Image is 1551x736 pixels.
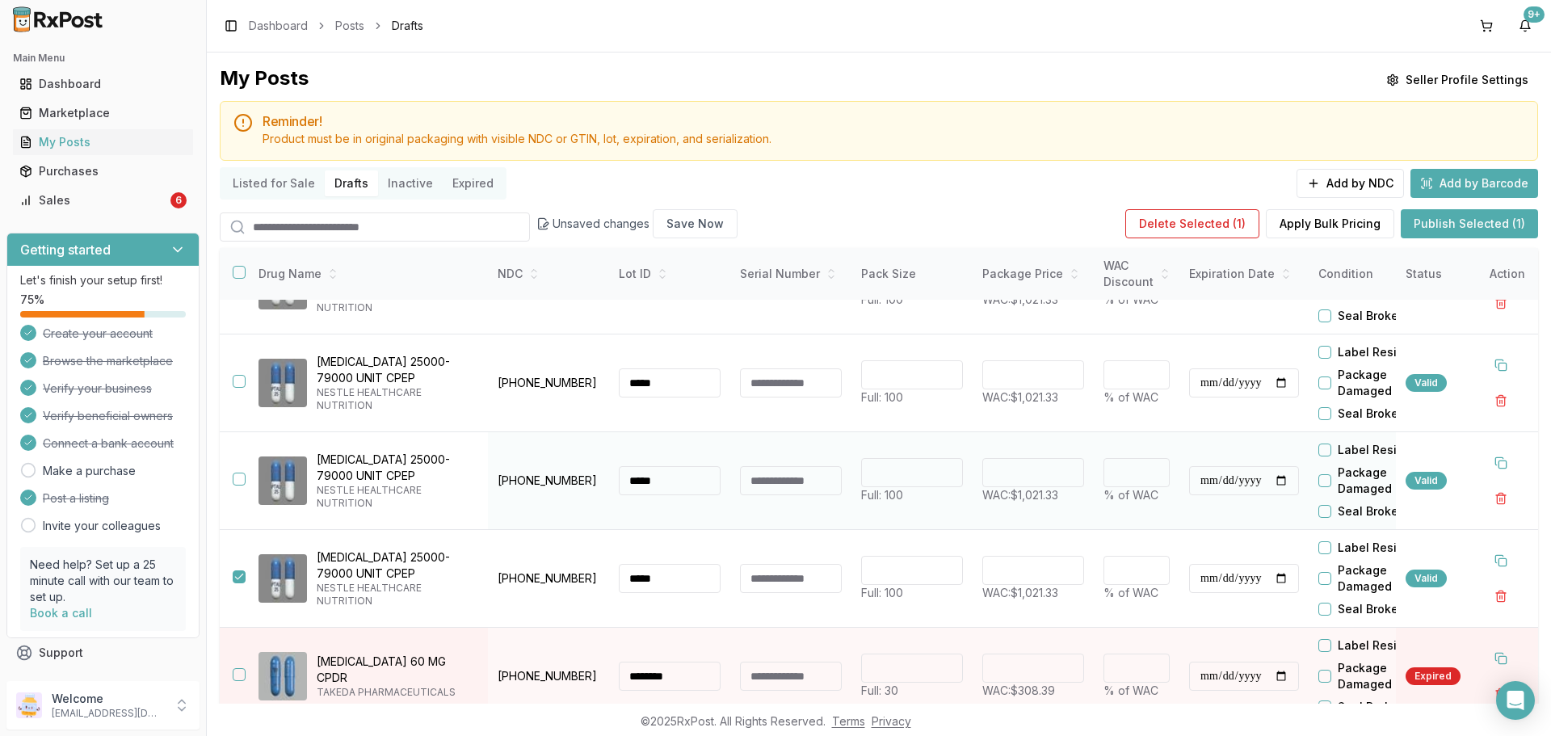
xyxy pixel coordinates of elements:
a: My Posts [13,128,193,157]
button: Drafts [325,170,378,196]
span: % of WAC [1103,488,1158,502]
p: [PHONE_NUMBER] [498,668,599,684]
button: Add by Barcode [1410,169,1538,198]
th: Status [1396,248,1477,301]
p: [PHONE_NUMBER] [498,375,599,391]
h2: Main Menu [13,52,193,65]
p: [EMAIL_ADDRESS][DOMAIN_NAME] [52,707,164,720]
label: Package Damaged [1338,367,1430,399]
img: Zenpep 25000-79000 UNIT CPEP [258,456,307,505]
label: Seal Broken [1338,601,1406,617]
p: NESTLE HEALTHCARE NUTRITION [317,582,475,608]
a: Dashboard [13,69,193,99]
div: 6 [170,192,187,208]
button: Listed for Sale [223,170,325,196]
button: Feedback [6,667,200,696]
span: Full: 30 [861,683,898,697]
button: Expired [443,170,503,196]
button: Duplicate [1486,351,1515,380]
div: Package Price [982,266,1084,282]
span: Connect a bank account [43,435,174,452]
button: Delete [1486,288,1515,318]
div: Drug Name [258,266,475,282]
span: Create your account [43,326,153,342]
span: % of WAC [1103,390,1158,404]
p: TAKEDA PHARMACEUTICALS [317,686,475,699]
p: Let's finish your setup first! [20,272,186,288]
div: Expiration Date [1189,266,1299,282]
img: User avatar [16,692,42,718]
p: [MEDICAL_DATA] 25000-79000 UNIT CPEP [317,354,475,386]
span: % of WAC [1103,683,1158,697]
span: WAC: $1,021.33 [982,488,1058,502]
button: Save Now [653,209,738,238]
a: Privacy [872,714,911,728]
a: Sales6 [13,186,193,215]
span: WAC: $1,021.33 [982,390,1058,404]
button: Duplicate [1486,546,1515,575]
div: Unsaved changes [536,209,738,238]
p: [MEDICAL_DATA] 25000-79000 UNIT CPEP [317,452,475,484]
div: Dashboard [19,76,187,92]
button: Publish Selected (1) [1401,209,1538,238]
span: Full: 100 [861,390,903,404]
span: Feedback [39,674,94,690]
div: Expired [1406,667,1461,685]
div: Valid [1406,472,1447,490]
img: RxPost Logo [6,6,110,32]
label: Label Residue [1338,540,1419,556]
th: Action [1477,248,1538,301]
button: Purchases [6,158,200,184]
label: Package Damaged [1338,465,1430,497]
th: Condition [1309,248,1430,301]
span: Browse the marketplace [43,353,173,369]
button: My Posts [6,129,200,155]
p: [MEDICAL_DATA] 25000-79000 UNIT CPEP [317,549,475,582]
p: NESTLE HEALTHCARE NUTRITION [317,386,475,412]
button: Delete [1486,484,1515,513]
button: Delete [1486,679,1515,709]
button: Delete [1486,582,1515,611]
a: Dashboard [249,18,308,34]
a: Terms [832,714,865,728]
button: Delete Selected (1) [1125,209,1259,238]
span: Full: 100 [861,586,903,599]
p: [PHONE_NUMBER] [498,473,599,489]
button: Dashboard [6,71,200,97]
h5: Reminder! [263,115,1524,128]
label: Seal Broken [1338,503,1406,519]
a: Purchases [13,157,193,186]
span: Verify beneficial owners [43,408,173,424]
button: Add by NDC [1297,169,1404,198]
button: Inactive [378,170,443,196]
div: 9+ [1524,6,1545,23]
a: Book a call [30,606,92,620]
nav: breadcrumb [249,18,423,34]
div: Marketplace [19,105,187,121]
button: Sales6 [6,187,200,213]
button: Duplicate [1486,448,1515,477]
span: WAC: $308.39 [982,683,1055,697]
span: Post a listing [43,490,109,507]
div: Purchases [19,163,187,179]
span: % of WAC [1103,586,1158,599]
div: Valid [1406,374,1447,392]
div: Serial Number [740,266,842,282]
button: Seller Profile Settings [1377,65,1538,95]
div: My Posts [19,134,187,150]
p: Need help? Set up a 25 minute call with our team to set up. [30,557,176,605]
span: WAC: $1,021.33 [982,586,1058,599]
label: Package Damaged [1338,562,1430,595]
p: [PHONE_NUMBER] [498,570,599,587]
button: 9+ [1512,13,1538,39]
button: Support [6,638,200,667]
p: [MEDICAL_DATA] 60 MG CPDR [317,654,475,686]
img: Dexilant 60 MG CPDR [258,652,307,700]
a: Marketplace [13,99,193,128]
a: Posts [335,18,364,34]
div: Sales [19,192,167,208]
button: Duplicate [1486,644,1515,673]
div: Product must be in original packaging with visible NDC or GTIN, lot, expiration, and serialization. [263,131,1524,147]
div: NDC [498,266,599,282]
label: Package Damaged [1338,660,1430,692]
